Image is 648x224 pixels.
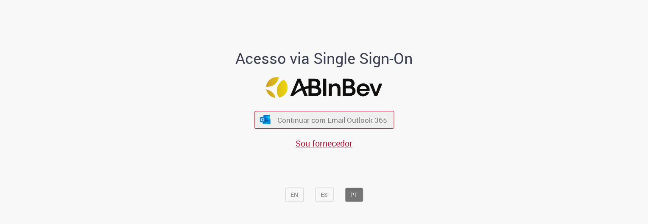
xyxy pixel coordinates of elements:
[296,138,352,149] a: Sou fornecedor
[277,115,387,125] span: Continuar com Email Outlook 365
[254,111,394,129] button: ícone Azure/Microsoft 360 Continuar com Email Outlook 365
[345,188,363,202] button: PT
[315,188,333,202] button: ES
[207,50,442,67] h1: Acesso via Single Sign-On
[285,188,304,202] button: EN
[266,77,382,98] img: Logo ABInBev
[260,115,271,124] img: ícone Azure/Microsoft 360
